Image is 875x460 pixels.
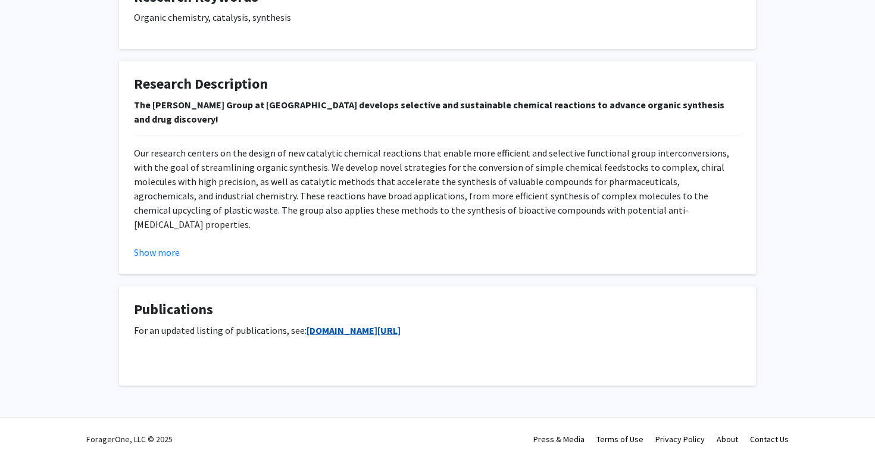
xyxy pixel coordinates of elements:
p: Organic chemistry, catalysis, synthesis [134,10,741,24]
a: About [717,434,738,445]
h4: Publications [134,301,741,318]
strong: The [PERSON_NAME] Group at [GEOGRAPHIC_DATA] develops selective and sustainable chemical reaction... [134,99,724,125]
iframe: Chat [9,406,51,451]
p: For an updated listing of publications, see: [134,323,741,337]
a: Contact Us [750,434,789,445]
a: [DOMAIN_NAME][URL] [307,324,401,336]
div: ForagerOne, LLC © 2025 [86,418,173,460]
button: Show more [134,245,180,259]
p: Our research centers on the design of new catalytic chemical reactions that enable more efficient... [134,146,741,231]
a: Privacy Policy [655,434,705,445]
h4: Research Description [134,76,741,93]
a: Press & Media [533,434,585,445]
a: Terms of Use [596,434,643,445]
